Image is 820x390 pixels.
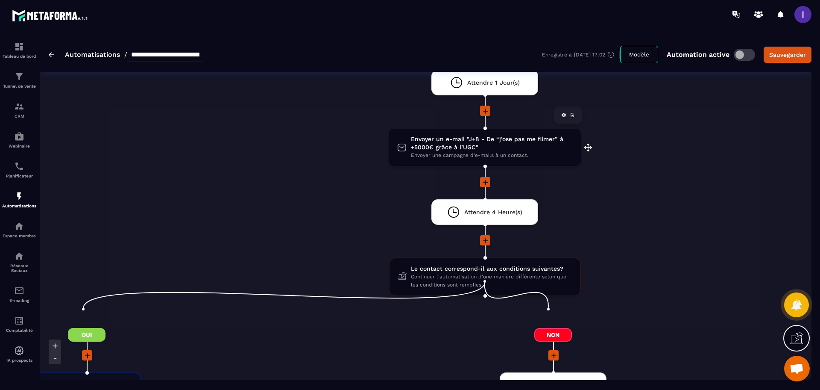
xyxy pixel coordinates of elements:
img: scheduler [14,161,24,171]
img: formation [14,71,24,82]
img: automations [14,221,24,231]
img: email [14,286,24,296]
p: Planificateur [2,174,36,178]
a: Ouvrir le chat [784,356,810,381]
div: Enregistré à [542,51,620,59]
a: automationsautomationsWebinaire [2,125,36,155]
a: automationsautomationsEspace membre [2,215,36,245]
span: Attendre 4 Heure(s) [464,208,522,216]
span: Envoyer une campagne d'e-mails à un contact. [411,151,572,160]
a: formationformationTableau de bord [2,35,36,65]
p: Tunnel de vente [2,84,36,89]
p: E-mailing [2,298,36,303]
p: Automation active [667,50,729,59]
a: automationsautomationsAutomatisations [2,185,36,215]
span: Non [534,328,572,342]
span: Le contact correspond-il aux conditions suivantes? [411,265,571,273]
button: Modèle [620,46,658,63]
button: Sauvegarder [764,47,811,63]
img: social-network [14,251,24,261]
a: Automatisations [65,50,120,59]
p: CRM [2,114,36,118]
p: Tableau de bord [2,54,36,59]
a: formationformationCRM [2,95,36,125]
img: arrow [49,52,54,57]
a: formationformationTunnel de vente [2,65,36,95]
a: schedulerschedulerPlanificateur [2,155,36,185]
p: [DATE] 17:02 [574,52,605,58]
p: IA prospects [2,358,36,363]
div: Sauvegarder [769,50,806,59]
p: Automatisations [2,204,36,208]
span: Envoyer un e-mail "J+8 - De “j’ose pas me filmer” à +5000€ grâce à l’UGC" [411,135,572,151]
img: automations [14,131,24,142]
a: social-networksocial-networkRéseaux Sociaux [2,245,36,279]
p: Comptabilité [2,328,36,333]
span: Attendre 1 Jour(s) [467,79,520,87]
img: formation [14,41,24,52]
img: accountant [14,316,24,326]
p: Espace membre [2,233,36,238]
img: formation [14,101,24,112]
a: accountantaccountantComptabilité [2,309,36,339]
p: Webinaire [2,144,36,148]
p: Réseaux Sociaux [2,263,36,273]
a: emailemailE-mailing [2,279,36,309]
span: Oui [68,328,105,342]
span: Ajouter une offre [56,380,132,388]
img: automations [14,191,24,201]
span: Continuer l'automatisation d'une manière différente selon que les conditions sont remplies. [411,273,571,289]
span: / [124,50,127,59]
img: logo [12,8,89,23]
img: automations [14,346,24,356]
